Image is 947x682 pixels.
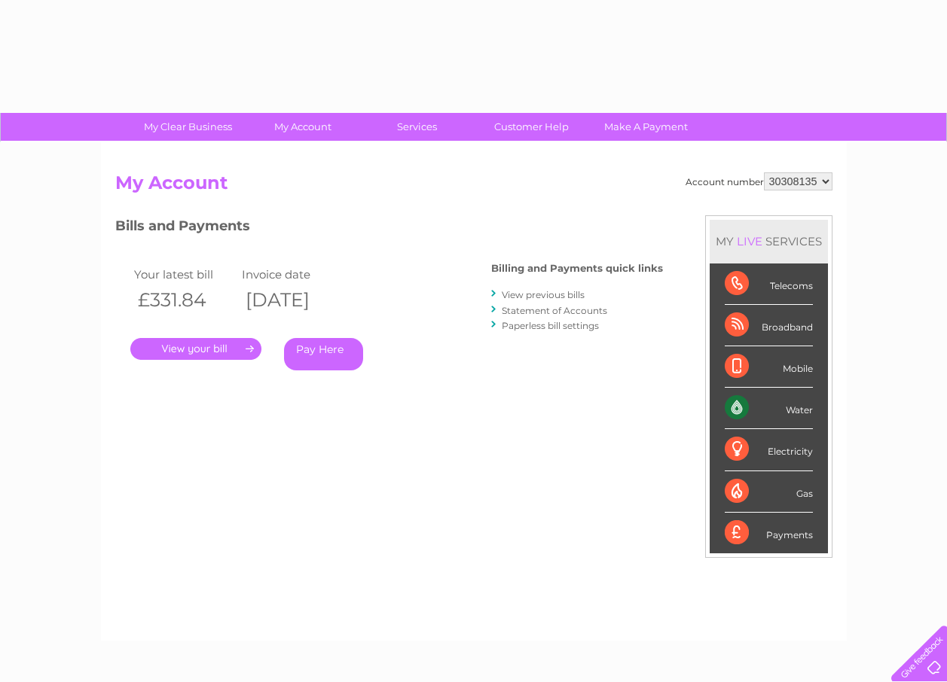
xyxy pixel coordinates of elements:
[502,305,607,316] a: Statement of Accounts
[725,346,813,388] div: Mobile
[130,264,239,285] td: Your latest bill
[725,305,813,346] div: Broadband
[130,338,261,360] a: .
[240,113,365,141] a: My Account
[725,513,813,553] div: Payments
[734,234,765,248] div: LIVE
[238,264,347,285] td: Invoice date
[584,113,708,141] a: Make A Payment
[725,471,813,513] div: Gas
[502,320,599,331] a: Paperless bill settings
[725,388,813,429] div: Water
[469,113,594,141] a: Customer Help
[725,263,813,305] div: Telecoms
[126,113,250,141] a: My Clear Business
[686,172,832,190] div: Account number
[238,285,347,315] th: [DATE]
[502,289,585,300] a: View previous bills
[491,263,663,274] h4: Billing and Payments quick links
[284,338,363,370] a: Pay Here
[355,113,479,141] a: Services
[115,172,832,201] h2: My Account
[710,220,828,263] div: MY SERVICES
[115,215,663,242] h3: Bills and Payments
[130,285,239,315] th: £331.84
[725,429,813,470] div: Electricity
